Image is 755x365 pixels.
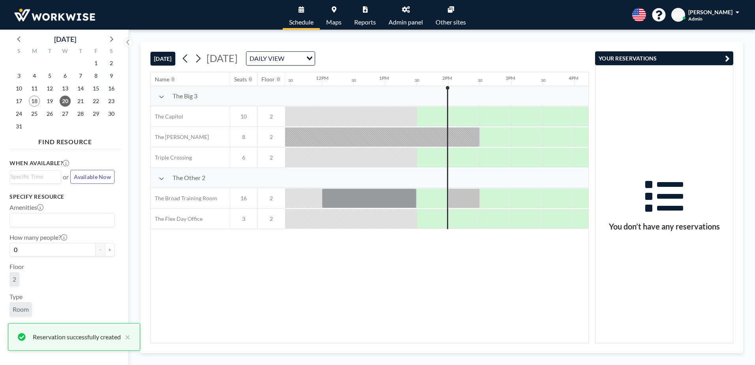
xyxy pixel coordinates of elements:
[326,19,342,25] span: Maps
[9,135,121,146] h4: FIND RESOURCE
[63,173,69,181] span: or
[42,47,58,57] div: T
[151,134,209,141] span: The [PERSON_NAME]
[70,170,115,184] button: Available Now
[44,108,55,119] span: Tuesday, August 26, 2025
[541,78,546,83] div: 30
[13,83,24,94] span: Sunday, August 10, 2025
[155,76,169,83] div: Name
[13,275,16,283] span: 2
[354,19,376,25] span: Reports
[230,113,257,120] span: 10
[44,96,55,107] span: Tuesday, August 19, 2025
[11,215,110,225] input: Search for option
[379,75,389,81] div: 1PM
[103,47,119,57] div: S
[288,78,293,83] div: 30
[58,47,73,57] div: W
[106,83,117,94] span: Saturday, August 16, 2025
[257,134,285,141] span: 2
[44,70,55,81] span: Tuesday, August 5, 2025
[105,243,115,256] button: +
[13,96,24,107] span: Sunday, August 17, 2025
[674,11,682,19] span: BO
[230,215,257,222] span: 3
[478,78,483,83] div: 30
[29,83,40,94] span: Monday, August 11, 2025
[257,113,285,120] span: 2
[10,171,61,182] div: Search for option
[10,213,114,227] div: Search for option
[96,243,105,256] button: -
[230,134,257,141] span: 8
[151,154,192,161] span: Triple Crossing
[54,34,76,45] div: [DATE]
[442,75,452,81] div: 2PM
[60,70,71,81] span: Wednesday, August 6, 2025
[261,76,275,83] div: Floor
[121,332,130,342] button: close
[11,47,27,57] div: S
[595,222,733,231] h3: You don’t have any reservations
[688,9,732,15] span: [PERSON_NAME]
[151,195,217,202] span: The Broad Training Room
[90,58,101,69] span: Friday, August 1, 2025
[29,70,40,81] span: Monday, August 4, 2025
[9,203,43,211] label: Amenities
[151,113,183,120] span: The Capitol
[13,70,24,81] span: Sunday, August 3, 2025
[9,323,26,331] label: Name
[257,215,285,222] span: 2
[44,83,55,94] span: Tuesday, August 12, 2025
[106,96,117,107] span: Saturday, August 23, 2025
[9,293,23,301] label: Type
[88,47,103,57] div: F
[90,83,101,94] span: Friday, August 15, 2025
[230,154,257,161] span: 6
[257,154,285,161] span: 2
[316,75,329,81] div: 12PM
[13,108,24,119] span: Sunday, August 24, 2025
[151,215,203,222] span: The Flex Day Office
[287,53,302,64] input: Search for option
[106,58,117,69] span: Saturday, August 2, 2025
[569,75,578,81] div: 4PM
[234,76,247,83] div: Seats
[90,108,101,119] span: Friday, August 29, 2025
[207,52,238,64] span: [DATE]
[9,263,24,271] label: Floor
[150,52,175,66] button: [DATE]
[595,51,733,65] button: YOUR RESERVATIONS
[415,78,419,83] div: 30
[90,96,101,107] span: Friday, August 22, 2025
[505,75,515,81] div: 3PM
[75,108,86,119] span: Thursday, August 28, 2025
[73,47,88,57] div: T
[11,172,56,181] input: Search for option
[13,121,24,132] span: Sunday, August 31, 2025
[173,174,205,182] span: The Other 2
[173,92,197,100] span: The Big 3
[248,53,286,64] span: DAILY VIEW
[13,7,97,23] img: organization-logo
[29,108,40,119] span: Monday, August 25, 2025
[246,52,315,65] div: Search for option
[9,193,115,200] h3: Specify resource
[33,332,121,342] div: Reservation successfully created
[351,78,356,83] div: 30
[106,70,117,81] span: Saturday, August 9, 2025
[60,96,71,107] span: Wednesday, August 20, 2025
[230,195,257,202] span: 16
[106,108,117,119] span: Saturday, August 30, 2025
[289,19,314,25] span: Schedule
[257,195,285,202] span: 2
[688,16,702,22] span: Admin
[389,19,423,25] span: Admin panel
[60,83,71,94] span: Wednesday, August 13, 2025
[436,19,466,25] span: Other sites
[75,96,86,107] span: Thursday, August 21, 2025
[27,47,42,57] div: M
[60,108,71,119] span: Wednesday, August 27, 2025
[74,173,111,180] span: Available Now
[75,70,86,81] span: Thursday, August 7, 2025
